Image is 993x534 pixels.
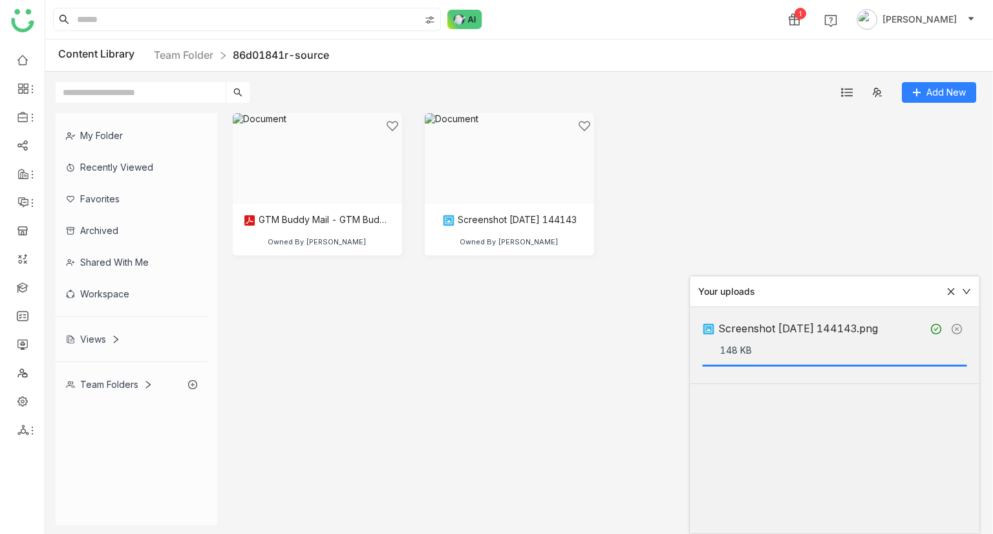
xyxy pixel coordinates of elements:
div: My Folder [56,120,208,151]
img: logo [11,9,34,32]
a: 86d01841r-source [233,48,329,61]
div: 148 KB [720,343,967,358]
div: Team Folders [66,379,153,390]
div: Screenshot [DATE] 144143 [442,214,577,227]
div: Recently Viewed [56,151,208,183]
div: 1 [795,8,806,19]
button: Add New [902,82,976,103]
div: Workspace [56,278,208,310]
img: Document [233,113,402,204]
a: Team Folder [154,48,213,61]
div: GTM Buddy Mail - GTM Buddy People Research & Account Map – Summary Report [243,214,392,227]
div: Content Library [58,47,329,63]
img: pdf.svg [243,214,256,227]
div: Views [66,334,120,345]
div: Owned By [PERSON_NAME] [268,237,367,246]
img: ask-buddy-normal.svg [447,10,482,29]
div: Archived [56,215,208,246]
div: Favorites [56,183,208,215]
div: Shared with me [56,246,208,278]
button: [PERSON_NAME] [854,9,977,30]
img: Document [425,113,594,204]
img: help.svg [824,14,837,27]
span: [PERSON_NAME] [882,12,957,27]
img: png.svg [702,323,715,336]
div: Screenshot [DATE] 144143.png [718,321,923,337]
img: search-type.svg [425,15,435,25]
img: png.svg [442,214,455,227]
span: Add New [926,85,966,100]
img: list.svg [841,87,853,98]
img: avatar [857,9,877,30]
div: Owned By [PERSON_NAME] [460,237,559,246]
div: Your uploads [698,284,939,299]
